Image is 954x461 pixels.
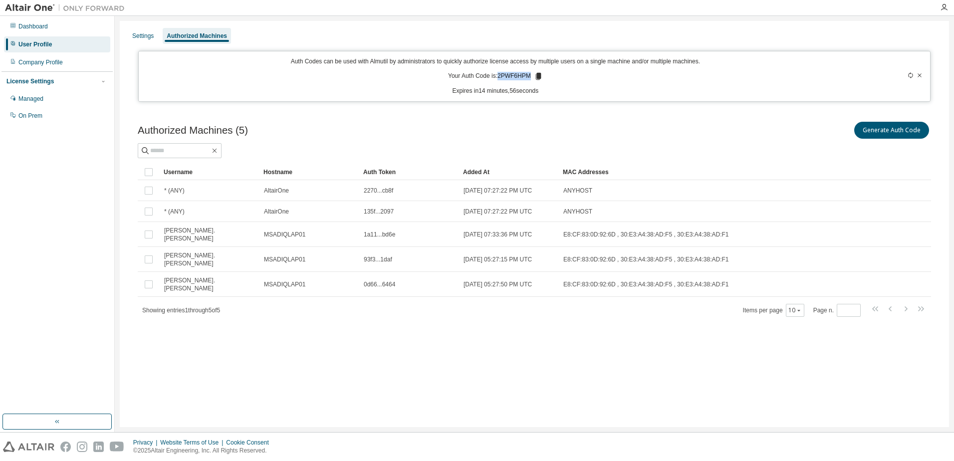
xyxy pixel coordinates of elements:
div: License Settings [6,77,54,85]
div: Authorized Machines [167,32,227,40]
div: Dashboard [18,22,48,30]
img: altair_logo.svg [3,442,54,452]
div: Auth Token [363,164,455,180]
span: AltairOne [264,208,289,216]
p: Expires in 14 minutes, 56 seconds [145,87,847,95]
div: Privacy [133,439,160,447]
span: [DATE] 05:27:15 PM UTC [464,255,532,263]
span: [PERSON_NAME].[PERSON_NAME] [164,251,255,267]
div: On Prem [18,112,42,120]
img: Altair One [5,3,130,13]
span: 1a11...bd6e [364,230,395,238]
img: instagram.svg [77,442,87,452]
span: ANYHOST [563,187,592,195]
div: MAC Addresses [563,164,826,180]
div: User Profile [18,40,52,48]
button: 10 [788,306,802,314]
div: Added At [463,164,555,180]
div: Cookie Consent [226,439,274,447]
span: [DATE] 07:33:36 PM UTC [464,230,532,238]
span: AltairOne [264,187,289,195]
button: Generate Auth Code [854,122,929,139]
span: Authorized Machines (5) [138,125,248,136]
span: Showing entries 1 through 5 of 5 [142,307,220,314]
div: Managed [18,95,43,103]
div: Username [164,164,255,180]
span: 93f3...1daf [364,255,392,263]
span: [PERSON_NAME].[PERSON_NAME] [164,227,255,242]
span: [PERSON_NAME].[PERSON_NAME] [164,276,255,292]
img: facebook.svg [60,442,71,452]
div: Hostname [263,164,355,180]
span: 135f...2097 [364,208,394,216]
img: youtube.svg [110,442,124,452]
span: MSADIQLAP01 [264,230,305,238]
div: Website Terms of Use [160,439,226,447]
span: * (ANY) [164,187,185,195]
span: * (ANY) [164,208,185,216]
span: MSADIQLAP01 [264,255,305,263]
span: [DATE] 05:27:50 PM UTC [464,280,532,288]
span: E8:CF:83:0D:92:6D , 30:E3:A4:38:AD:F5 , 30:E3:A4:38:AD:F1 [563,230,729,238]
span: Page n. [813,304,861,317]
span: E8:CF:83:0D:92:6D , 30:E3:A4:38:AD:F5 , 30:E3:A4:38:AD:F1 [563,255,729,263]
span: Items per page [743,304,804,317]
p: © 2025 Altair Engineering, Inc. All Rights Reserved. [133,447,275,455]
span: 0d66...6464 [364,280,395,288]
p: Your Auth Code is: 2PWF6HPM [448,72,543,81]
div: Settings [132,32,154,40]
img: linkedin.svg [93,442,104,452]
span: MSADIQLAP01 [264,280,305,288]
p: Auth Codes can be used with Almutil by administrators to quickly authorize license access by mult... [145,57,847,66]
span: E8:CF:83:0D:92:6D , 30:E3:A4:38:AD:F5 , 30:E3:A4:38:AD:F1 [563,280,729,288]
span: [DATE] 07:27:22 PM UTC [464,208,532,216]
span: ANYHOST [563,208,592,216]
span: [DATE] 07:27:22 PM UTC [464,187,532,195]
div: Company Profile [18,58,63,66]
span: 2270...cb8f [364,187,393,195]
